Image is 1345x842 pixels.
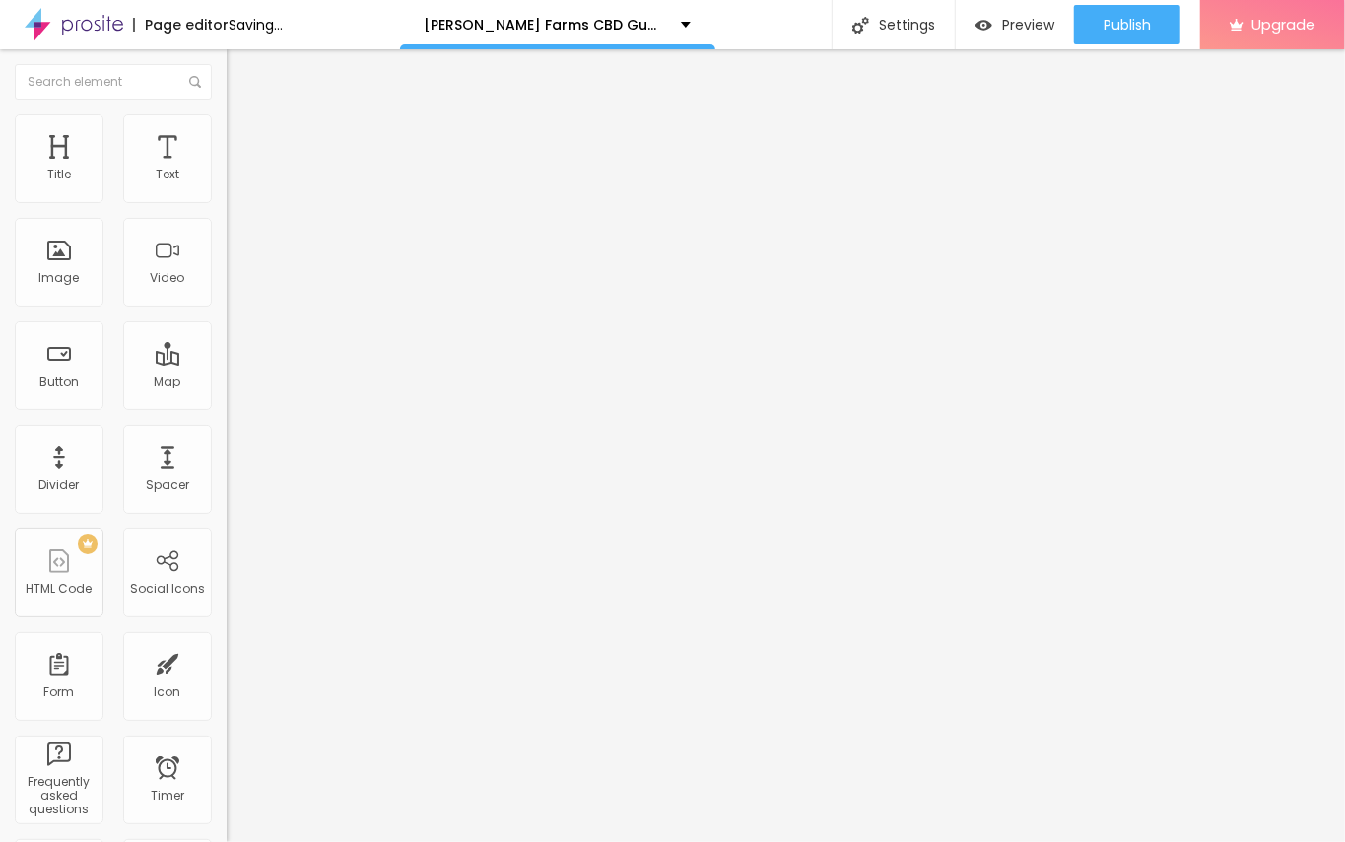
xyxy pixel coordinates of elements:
[1251,16,1315,33] span: Upgrade
[1074,5,1180,44] button: Publish
[227,49,1345,842] iframe: Editor
[956,5,1074,44] button: Preview
[20,775,98,817] div: Frequently asked questions
[151,789,184,803] div: Timer
[47,168,71,181] div: Title
[39,478,80,492] div: Divider
[189,76,201,88] img: Icone
[155,375,181,388] div: Map
[151,271,185,285] div: Video
[39,375,79,388] div: Button
[155,685,181,699] div: Icon
[852,17,869,34] img: Icone
[1002,17,1054,33] span: Preview
[44,685,75,699] div: Form
[156,168,179,181] div: Text
[15,64,212,100] input: Search element
[425,18,666,32] p: [PERSON_NAME] Farms CBD Gummies™ Official Website
[133,18,229,32] div: Page editor
[1104,17,1151,33] span: Publish
[146,478,189,492] div: Spacer
[39,271,80,285] div: Image
[130,582,205,596] div: Social Icons
[229,18,283,32] div: Saving...
[975,17,992,34] img: view-1.svg
[27,582,93,596] div: HTML Code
